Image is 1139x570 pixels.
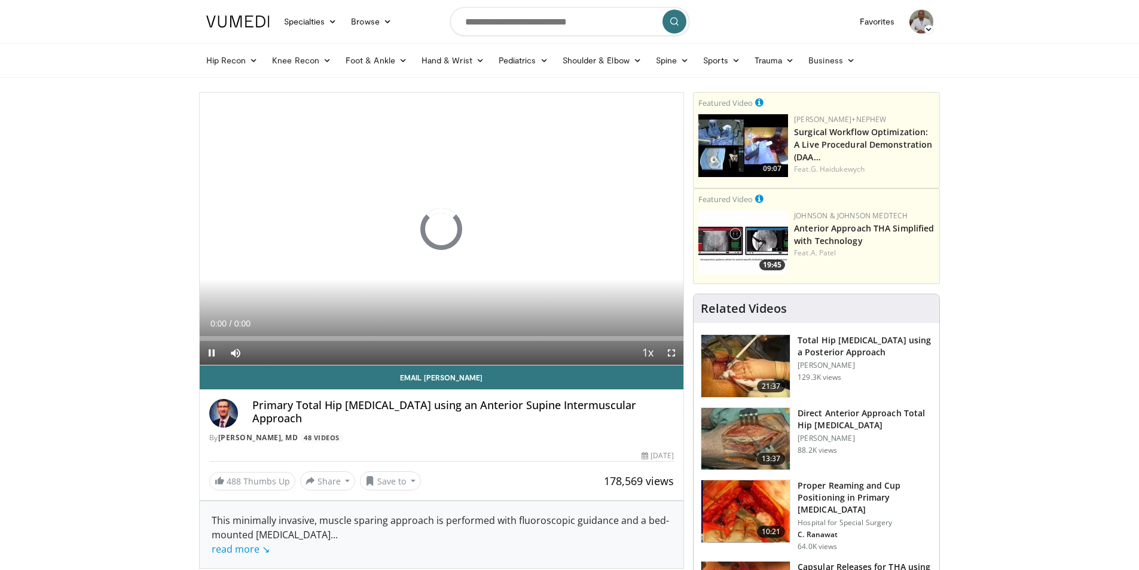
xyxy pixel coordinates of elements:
[210,319,227,328] span: 0:00
[909,10,933,33] img: Avatar
[759,260,785,270] span: 19:45
[794,211,908,221] a: Johnson & Johnson MedTech
[798,334,932,358] h3: Total Hip [MEDICAL_DATA] using a Posterior Approach
[798,480,932,516] h3: Proper Reaming and Cup Positioning in Primary [MEDICAL_DATA]
[200,336,684,341] div: Progress Bar
[265,48,338,72] a: Knee Recon
[798,373,841,382] p: 129.3K views
[450,7,689,36] input: Search topics, interventions
[200,341,224,365] button: Pause
[218,432,298,443] a: [PERSON_NAME], MD
[212,542,270,556] a: read more ↘
[209,399,238,428] img: Avatar
[794,248,935,258] div: Feat.
[798,361,932,370] p: [PERSON_NAME]
[200,93,684,365] video-js: Video Player
[491,48,555,72] a: Pediatrics
[698,211,788,273] img: 06bb1c17-1231-4454-8f12-6191b0b3b81a.150x105_q85_crop-smart_upscale.jpg
[794,164,935,175] div: Feat.
[200,365,684,389] a: Email [PERSON_NAME]
[206,16,270,28] img: VuMedi Logo
[701,480,932,551] a: 10:21 Proper Reaming and Cup Positioning in Primary [MEDICAL_DATA] Hospital for Special Surgery C...
[642,450,674,461] div: [DATE]
[701,408,790,470] img: 294118_0000_1.png.150x105_q85_crop-smart_upscale.jpg
[798,542,837,551] p: 64.0K views
[209,432,674,443] div: By
[794,114,886,124] a: [PERSON_NAME]+Nephew
[698,211,788,273] a: 19:45
[701,407,932,471] a: 13:37 Direct Anterior Approach Total Hip [MEDICAL_DATA] [PERSON_NAME] 88.2K views
[696,48,747,72] a: Sports
[798,446,837,455] p: 88.2K views
[698,114,788,177] a: 09:07
[798,434,932,443] p: [PERSON_NAME]
[701,334,932,398] a: 21:37 Total Hip [MEDICAL_DATA] using a Posterior Approach [PERSON_NAME] 129.3K views
[701,480,790,542] img: 9ceeadf7-7a50-4be6-849f-8c42a554e74d.150x105_q85_crop-smart_upscale.jpg
[757,526,786,538] span: 10:21
[338,48,414,72] a: Foot & Ankle
[227,475,241,487] span: 488
[636,341,659,365] button: Playback Rate
[649,48,696,72] a: Spine
[798,530,932,539] p: C. Ranawat
[757,380,786,392] span: 21:37
[604,474,674,488] span: 178,569 views
[344,10,399,33] a: Browse
[798,518,932,528] p: Hospital for Special Surgery
[224,341,248,365] button: Mute
[747,48,802,72] a: Trauma
[230,319,232,328] span: /
[757,453,786,465] span: 13:37
[853,10,902,33] a: Favorites
[811,164,865,174] a: G. Haidukewych
[300,471,356,490] button: Share
[209,472,295,490] a: 488 Thumbs Up
[252,399,674,425] h4: Primary Total Hip [MEDICAL_DATA] using an Anterior Supine Intermuscular Approach
[794,126,932,163] a: Surgical Workflow Optimization: A Live Procedural Demonstration (DAA…
[698,194,753,205] small: Featured Video
[659,341,683,365] button: Fullscreen
[701,301,787,316] h4: Related Videos
[759,163,785,174] span: 09:07
[277,10,344,33] a: Specialties
[811,248,836,258] a: A. Patel
[199,48,265,72] a: Hip Recon
[414,48,491,72] a: Hand & Wrist
[360,471,421,490] button: Save to
[300,433,344,443] a: 48 Videos
[212,513,672,556] div: This minimally invasive, muscle sparing approach is performed with fluoroscopic guidance and a be...
[555,48,649,72] a: Shoulder & Elbow
[801,48,862,72] a: Business
[698,97,753,108] small: Featured Video
[212,528,338,556] span: ...
[794,222,934,246] a: Anterior Approach THA Simplified with Technology
[701,335,790,397] img: 286987_0000_1.png.150x105_q85_crop-smart_upscale.jpg
[234,319,251,328] span: 0:00
[798,407,932,431] h3: Direct Anterior Approach Total Hip [MEDICAL_DATA]
[698,114,788,177] img: bcfc90b5-8c69-4b20-afee-af4c0acaf118.150x105_q85_crop-smart_upscale.jpg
